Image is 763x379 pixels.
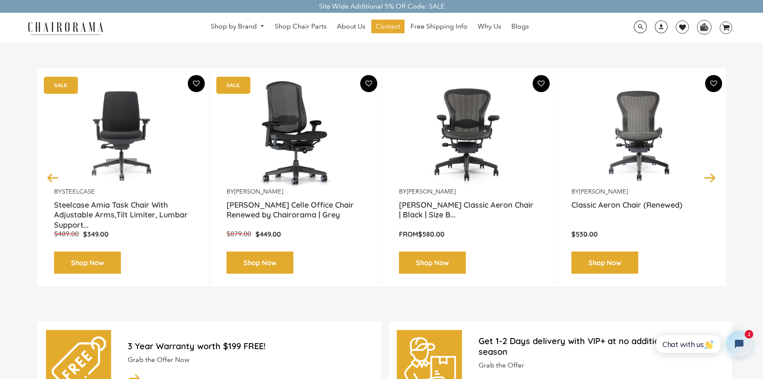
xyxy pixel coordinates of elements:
[479,361,723,370] p: Grab the Offer
[128,356,373,365] p: Grab the Offer Now
[399,188,537,196] p: by
[703,170,717,185] button: Next
[54,230,79,238] span: $489.00
[128,341,373,351] h2: 3 Year Warranty worth $199 FREE!
[54,200,192,221] a: Steelcase Amia Task Chair With Adjustable Arms,Tilt Limiter, Lumbar Support...
[255,230,281,238] span: $449.00
[571,188,709,196] p: by
[46,170,60,185] button: Previous
[399,81,537,188] a: Herman Miller Classic Aeron Chair | Black | Size B (Renewed) - chairorama Herman Miller Classic A...
[376,22,400,31] span: Contact
[54,82,67,88] text: SALE
[360,75,377,92] button: Add To Wishlist
[697,20,711,33] img: WhatsApp_Image_2024-07-12_at_16.23.01.webp
[511,22,529,31] span: Blogs
[473,20,505,33] a: Why Us
[227,230,251,238] span: $879.00
[227,81,364,188] img: Herman Miller Celle Office Chair Renewed by Chairorama | Grey - chairorama
[571,252,638,274] a: Shop Now
[54,81,192,188] img: Amia Chair by chairorama.com
[270,20,331,33] a: Shop Chair Parts
[144,20,595,35] nav: DesktopNavigation
[579,188,628,195] a: [PERSON_NAME]
[571,81,709,188] a: Classic Aeron Chair (Renewed) - chairorama Classic Aeron Chair (Renewed) - chairorama
[407,188,456,195] a: [PERSON_NAME]
[371,20,404,33] a: Contact
[705,75,722,92] button: Add To Wishlist
[533,75,550,92] button: Add To Wishlist
[83,230,109,238] span: $349.00
[23,20,108,35] img: chairorama
[227,200,364,221] a: [PERSON_NAME] Celle Office Chair Renewed by Chairorama | Grey
[54,252,121,274] a: Shop Now
[399,252,466,274] a: Shop Now
[54,81,192,188] a: Amia Chair by chairorama.com Renewed Amia Chair chairorama.com
[406,20,472,33] a: Free Shipping Info
[507,20,533,33] a: Blogs
[234,188,283,195] a: [PERSON_NAME]
[227,188,364,196] p: by
[227,82,240,88] text: SALE
[227,81,364,188] a: Herman Miller Celle Office Chair Renewed by Chairorama | Grey - chairorama Herman Miller Celle Of...
[62,188,95,195] a: Steelcase
[399,200,537,221] a: [PERSON_NAME] Classic Aeron Chair | Black | Size B...
[479,336,723,357] h2: Get 1-2 Days delivery with VIP+ at no additional cost this season
[227,252,293,274] a: Shop Now
[418,230,445,238] span: $580.00
[275,22,327,31] span: Shop Chair Parts
[571,230,598,238] span: $530.00
[571,200,709,221] a: Classic Aeron Chair (Renewed)
[54,188,192,196] p: by
[647,324,759,364] iframe: Tidio Chat
[478,22,501,31] span: Why Us
[571,81,709,188] img: Classic Aeron Chair (Renewed) - chairorama
[410,22,468,31] span: Free Shipping Info
[399,230,537,239] p: From
[337,22,365,31] span: About Us
[399,81,537,188] img: Herman Miller Classic Aeron Chair | Black | Size B (Renewed) - chairorama
[188,75,205,92] button: Add To Wishlist
[333,20,370,33] a: About Us
[207,20,269,33] a: Shop by Brand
